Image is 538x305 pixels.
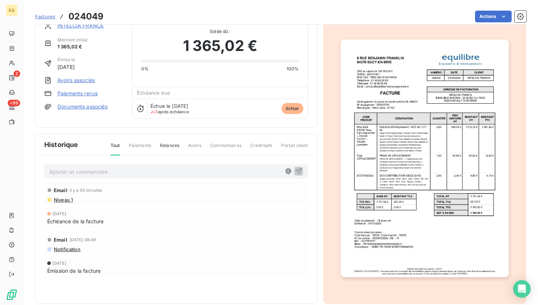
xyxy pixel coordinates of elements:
a: Documents associés [57,103,108,110]
span: Factures [35,14,55,19]
span: +99 [8,100,20,106]
a: Avoirs associés [57,77,95,84]
span: il y a 50 minutes [70,188,102,192]
span: 1 365,02 € [57,43,87,51]
span: Email [54,237,67,243]
span: Montant initial [57,37,87,43]
span: Échéance de la facture [47,217,104,225]
span: Commentaires [210,142,242,155]
span: 1 365,02 € [183,35,258,57]
span: 2 [14,70,20,77]
span: [DATE] [52,212,66,216]
span: Échue le [DATE] [150,103,188,109]
span: Tout [111,142,120,155]
span: Émise le [57,56,75,63]
span: Niveau 1 [53,197,73,203]
span: échue [281,103,303,114]
span: Relances [160,142,179,155]
span: Historique [44,140,78,150]
span: Portail client [281,142,308,155]
span: Émission de la facture [47,267,101,275]
span: Email [54,187,67,193]
span: 0% [141,66,149,72]
img: Logo LeanPay [6,289,18,301]
span: Avoirs [188,142,201,155]
a: Factures [35,13,55,20]
span: Solde dû : [141,28,299,35]
div: EQ [6,4,18,16]
h3: 024049 [68,10,104,23]
span: Paiements [129,142,151,155]
span: 100% [287,66,299,72]
span: après échéance [150,110,189,114]
span: Échéance due [137,90,170,96]
img: invoice_thumbnail [341,40,509,278]
div: Open Intercom Messenger [513,280,531,298]
a: INTELCIA FRANCE [57,22,104,29]
span: Notification [53,246,81,252]
button: Actions [475,11,512,22]
span: [DATE] 08:49 [70,238,96,242]
span: [DATE] [52,261,66,265]
span: [DATE] [57,63,75,71]
span: J+3 [150,109,158,114]
span: Creditsafe [250,142,273,155]
a: Paiements reçus [57,90,98,97]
